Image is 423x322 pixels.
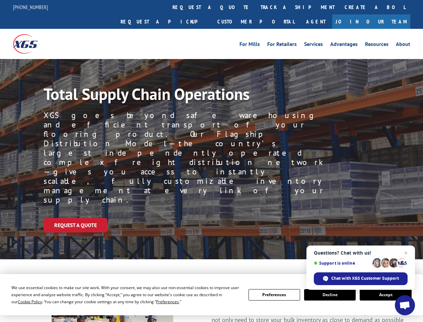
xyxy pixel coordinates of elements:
span: Cookie Policy [18,299,42,305]
a: Resources [365,42,389,49]
a: For Retailers [267,42,297,49]
a: For Mills [239,42,260,49]
span: Preferences [156,299,179,305]
a: Customer Portal [212,14,299,29]
button: Decline [304,289,356,301]
h1: Total Supply Chain Operations [44,86,315,105]
a: About [396,42,410,49]
button: Accept [360,289,411,301]
button: Preferences [249,289,300,301]
a: Agent [299,14,332,29]
a: Request a Quote [44,218,108,232]
a: Request a pickup [116,14,212,29]
a: Services [304,42,323,49]
div: We use essential cookies to make our site work. With your consent, we may also use non-essential ... [11,284,240,305]
span: Chat with XGS Customer Support [314,272,408,285]
span: Chat with XGS Customer Support [331,275,399,281]
a: [PHONE_NUMBER] [13,4,48,10]
span: Questions? Chat with us! [314,250,408,256]
p: XGS goes beyond safe warehousing and efficient transport of your flooring product. Our Flagship D... [44,111,325,205]
a: Join Our Team [332,14,410,29]
a: Advantages [330,42,358,49]
a: Open chat [395,295,415,315]
span: Support is online [314,261,370,266]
